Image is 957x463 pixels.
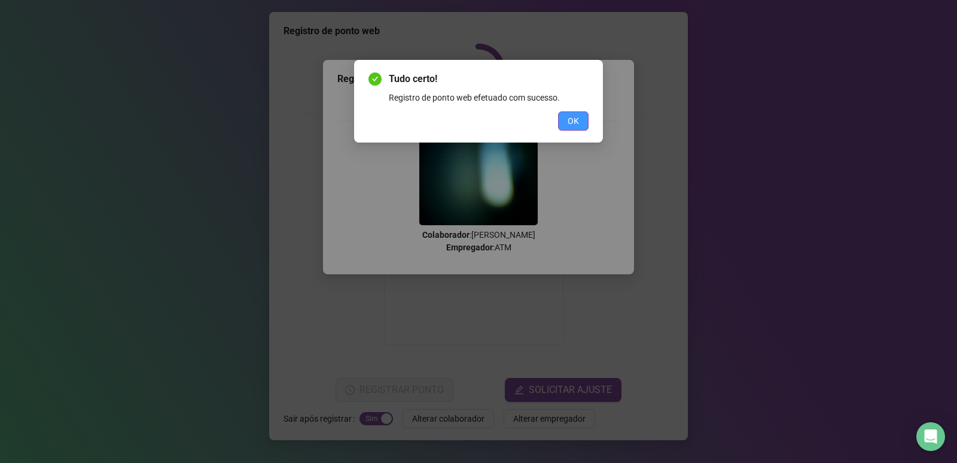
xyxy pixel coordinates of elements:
span: OK [568,114,579,128]
span: Tudo certo! [389,72,589,86]
span: check-circle [368,72,382,86]
div: Registro de ponto web efetuado com sucesso. [389,91,589,104]
div: Open Intercom Messenger [916,422,945,451]
button: OK [558,111,589,131]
